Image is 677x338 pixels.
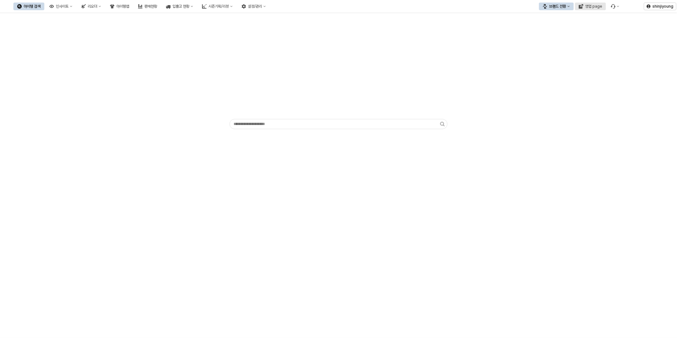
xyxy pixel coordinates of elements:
button: 아이템 검색 [13,3,44,10]
button: 시즌기획/리뷰 [198,3,237,10]
button: shinjiyoung [644,3,676,10]
button: 아이템맵 [106,3,133,10]
div: 리오더 [88,4,97,9]
button: 브랜드 전환 [539,3,574,10]
button: 설정/관리 [238,3,270,10]
div: 영업 page [585,4,602,9]
div: 아이템맵 [116,4,129,9]
div: 입출고 현황 [172,4,189,9]
div: 판매현황 [144,4,157,9]
div: 아이템 검색 [24,4,40,9]
button: 인사이트 [46,3,76,10]
div: 설정/관리 [248,4,262,9]
button: 입출고 현황 [162,3,197,10]
div: Menu item 6 [607,3,623,10]
p: shinjiyoung [652,4,673,9]
div: 브랜드 전환 [549,4,566,9]
div: 인사이트 [56,4,69,9]
div: 시즌기획/리뷰 [208,4,229,9]
button: 판매현황 [134,3,161,10]
button: 리오더 [77,3,105,10]
button: 영업 page [575,3,606,10]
